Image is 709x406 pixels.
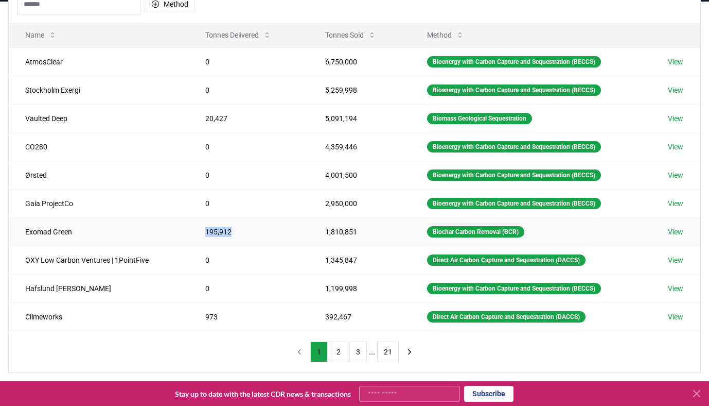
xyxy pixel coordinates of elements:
[349,342,367,362] button: 3
[189,47,309,76] td: 0
[189,302,309,331] td: 973
[668,57,683,67] a: View
[427,56,601,67] div: Bioenergy with Carbon Capture and Sequestration (BECCS)
[189,217,309,246] td: 195,912
[427,84,601,96] div: Bioenergy with Carbon Capture and Sequestration (BECCS)
[189,132,309,161] td: 0
[309,47,411,76] td: 6,750,000
[189,76,309,104] td: 0
[309,104,411,132] td: 5,091,194
[309,274,411,302] td: 1,199,998
[668,283,683,294] a: View
[189,274,309,302] td: 0
[309,217,411,246] td: 1,810,851
[330,342,347,362] button: 2
[9,47,189,76] td: AtmosClear
[309,302,411,331] td: 392,467
[9,104,189,132] td: Vaulted Deep
[427,141,601,153] div: Bioenergy with Carbon Capture and Sequestration (BECCS)
[189,104,309,132] td: 20,427
[309,132,411,161] td: 4,359,446
[189,246,309,274] td: 0
[9,302,189,331] td: Climeworks
[317,25,384,45] button: Tonnes Sold
[377,342,399,362] button: 21
[369,346,375,358] li: ...
[668,170,683,180] a: View
[309,189,411,217] td: 2,950,000
[427,226,524,238] div: Biochar Carbon Removal (BCR)
[427,311,586,323] div: Direct Air Carbon Capture and Sequestration (DACCS)
[427,255,586,266] div: Direct Air Carbon Capture and Sequestration (DACCS)
[668,255,683,265] a: View
[427,283,601,294] div: Bioenergy with Carbon Capture and Sequestration (BECCS)
[9,274,189,302] td: Hafslund [PERSON_NAME]
[668,85,683,95] a: View
[9,76,189,104] td: Stockholm Exergi
[309,161,411,189] td: 4,001,500
[9,217,189,246] td: Exomad Green
[189,189,309,217] td: 0
[197,25,279,45] button: Tonnes Delivered
[427,198,601,209] div: Bioenergy with Carbon Capture and Sequestration (BECCS)
[427,170,601,181] div: Bioenergy with Carbon Capture and Sequestration (BECCS)
[427,113,532,124] div: Biomass Geological Sequestration
[9,246,189,274] td: OXY Low Carbon Ventures | 1PointFive
[17,25,65,45] button: Name
[9,189,189,217] td: Gaia ProjectCo
[668,312,683,322] a: View
[668,198,683,209] a: View
[668,113,683,124] a: View
[668,142,683,152] a: View
[9,132,189,161] td: CO280
[310,342,328,362] button: 1
[309,76,411,104] td: 5,259,998
[668,227,683,237] a: View
[419,25,472,45] button: Method
[309,246,411,274] td: 1,345,847
[189,161,309,189] td: 0
[401,342,418,362] button: next page
[9,161,189,189] td: Ørsted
